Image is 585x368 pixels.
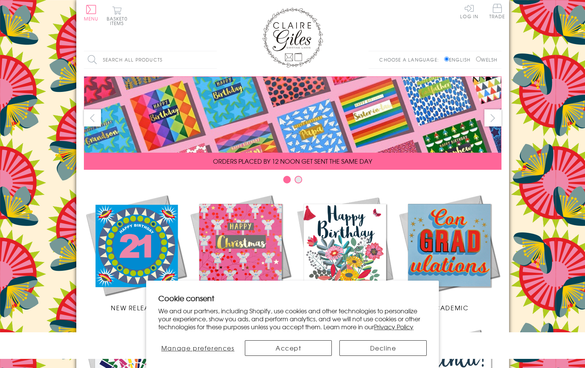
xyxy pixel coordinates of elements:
[84,51,217,68] input: Search all products
[84,193,188,312] a: New Releases
[379,56,443,63] p: Choose a language:
[110,15,128,27] span: 0 items
[107,6,128,25] button: Basket0 items
[84,109,101,126] button: prev
[84,175,501,187] div: Carousel Pagination
[460,4,478,19] a: Log In
[476,56,498,63] label: Welsh
[84,5,99,21] button: Menu
[374,322,413,331] a: Privacy Policy
[489,4,505,20] a: Trade
[245,340,332,356] button: Accept
[158,340,237,356] button: Manage preferences
[283,176,291,183] button: Carousel Page 1 (Current Slide)
[293,193,397,312] a: Birthdays
[161,343,235,352] span: Manage preferences
[484,109,501,126] button: next
[84,15,99,22] span: Menu
[188,193,293,312] a: Christmas
[444,57,449,62] input: English
[209,51,217,68] input: Search
[262,8,323,68] img: Claire Giles Greetings Cards
[213,156,372,166] span: ORDERS PLACED BY 12 NOON GET SENT THE SAME DAY
[111,303,161,312] span: New Releases
[397,193,501,312] a: Academic
[476,57,481,62] input: Welsh
[339,340,426,356] button: Decline
[444,56,474,63] label: English
[430,303,469,312] span: Academic
[489,4,505,19] span: Trade
[158,293,427,303] h2: Cookie consent
[158,307,427,330] p: We and our partners, including Shopify, use cookies and other technologies to personalize your ex...
[295,176,302,183] button: Carousel Page 2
